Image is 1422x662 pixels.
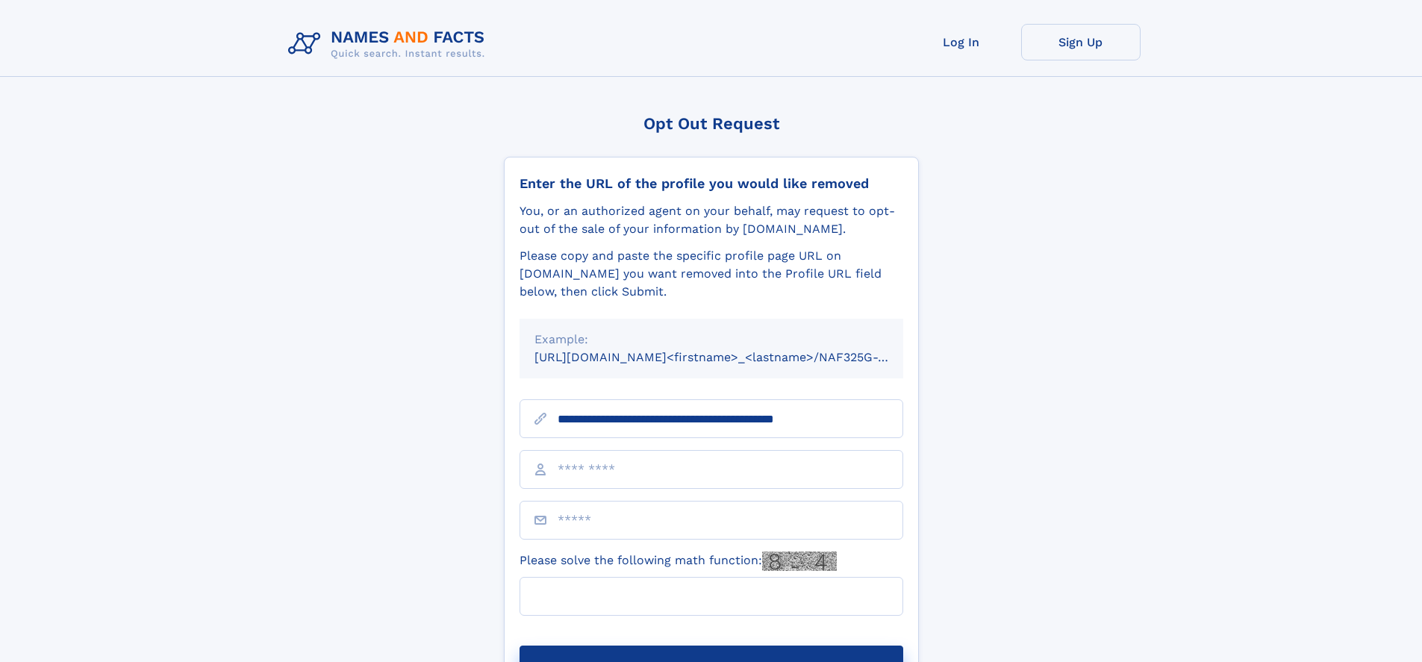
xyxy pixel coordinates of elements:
div: Please copy and paste the specific profile page URL on [DOMAIN_NAME] you want removed into the Pr... [520,247,903,301]
div: Opt Out Request [504,114,919,133]
div: You, or an authorized agent on your behalf, may request to opt-out of the sale of your informatio... [520,202,903,238]
a: Sign Up [1021,24,1141,60]
small: [URL][DOMAIN_NAME]<firstname>_<lastname>/NAF325G-xxxxxxxx [534,350,932,364]
div: Enter the URL of the profile you would like removed [520,175,903,192]
a: Log In [902,24,1021,60]
img: Logo Names and Facts [282,24,497,64]
div: Example: [534,331,888,349]
label: Please solve the following math function: [520,552,837,571]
